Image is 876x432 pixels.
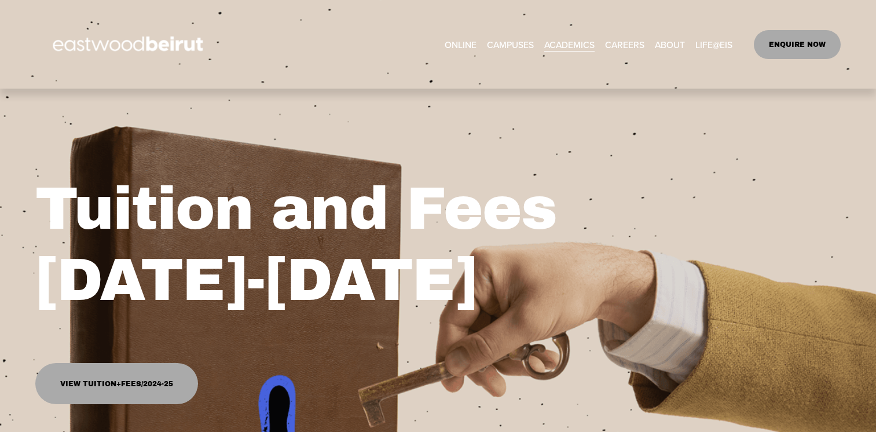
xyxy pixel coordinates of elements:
[544,35,595,53] a: folder dropdown
[487,36,534,53] span: CAMPUSES
[35,363,198,404] a: View Tuition+Fees/2024-25
[544,36,595,53] span: ACADEMICS
[487,35,534,53] a: folder dropdown
[754,30,841,59] a: ENQUIRE NOW
[655,35,685,53] a: folder dropdown
[445,35,477,53] a: ONLINE
[35,15,224,74] img: EastwoodIS Global Site
[695,36,732,53] span: LIFE@EIS
[35,174,638,317] h1: Tuition and Fees [DATE]-[DATE]
[655,36,685,53] span: ABOUT
[695,35,732,53] a: folder dropdown
[605,35,644,53] a: CAREERS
